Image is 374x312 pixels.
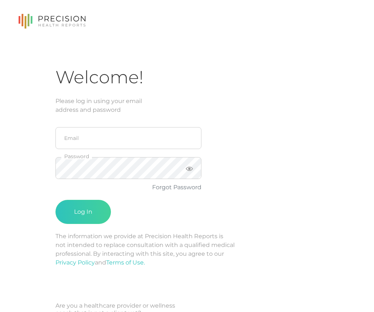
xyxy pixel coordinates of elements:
[55,200,111,224] button: Log In
[55,259,95,266] a: Privacy Policy
[55,127,201,149] input: Email
[106,259,145,266] a: Terms of Use.
[55,232,319,267] p: The information we provide at Precision Health Reports is not intended to replace consultation wi...
[152,184,201,191] a: Forgot Password
[55,97,319,114] div: Please log in using your email address and password
[55,66,319,88] h1: Welcome!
